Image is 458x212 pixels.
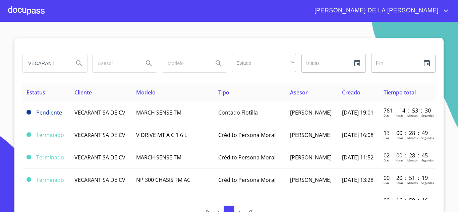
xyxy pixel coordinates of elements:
[396,158,403,162] p: Horas
[396,114,403,117] p: Horas
[26,89,45,96] span: Estatus
[36,176,64,184] span: Terminado
[407,181,418,185] p: Minutos
[232,54,296,72] div: ​
[421,114,434,117] p: Segundos
[421,181,434,185] p: Segundos
[218,199,279,206] span: Contado Persona Moral
[421,136,434,140] p: Segundos
[36,199,64,206] span: Terminado
[218,154,276,161] span: Crédito Persona Moral
[74,176,125,184] span: VECARANT SA DE CV
[74,131,125,139] span: VECARANT SA DE CV
[36,131,64,139] span: Terminado
[396,136,403,140] p: Horas
[342,176,374,184] span: [DATE] 13:28
[309,5,442,16] span: [PERSON_NAME] DE LA [PERSON_NAME]
[384,152,429,159] p: 02 : 00 : 28 : 45
[384,158,389,162] p: Dias
[342,131,374,139] span: [DATE] 16:08
[26,132,31,137] span: Terminado
[136,199,206,206] span: KICKS ADVANCE 1 6 LTS CVT
[309,5,450,16] button: account of current user
[211,55,227,71] button: Search
[407,136,418,140] p: Minutos
[342,154,374,161] span: [DATE] 11:52
[384,174,429,182] p: 00 : 20 : 51 : 19
[342,109,374,116] span: [DATE] 19:01
[384,197,429,204] p: 00 : 16 : 50 : 16
[26,155,31,159] span: Terminado
[384,181,389,185] p: Dias
[141,55,157,71] button: Search
[74,89,92,96] span: Cliente
[136,131,187,139] span: V DRIVE MT A C 1 6 L
[384,107,429,114] p: 761 : 14 : 53 : 30
[384,89,416,96] span: Tiempo total
[218,131,276,139] span: Crédito Persona Moral
[74,109,125,116] span: VECARANT SA DE CV
[218,109,258,116] span: Contado Flotilla
[384,114,389,117] p: Dias
[136,176,190,184] span: NP 300 CHASIS TM AC
[74,199,125,206] span: VECARANT SA DE CV
[384,129,429,137] p: 13 : 00 : 28 : 49
[36,154,64,161] span: Terminado
[290,89,308,96] span: Asesor
[384,136,389,140] p: Dias
[93,54,138,72] input: search
[342,89,360,96] span: Creado
[136,89,156,96] span: Modelo
[290,154,332,161] span: [PERSON_NAME]
[407,114,418,117] p: Minutos
[342,199,374,206] span: [DATE] 18:25
[36,109,62,116] span: Pendiente
[218,89,229,96] span: Tipo
[407,158,418,162] p: Minutos
[290,109,332,116] span: [PERSON_NAME]
[26,177,31,182] span: Terminado
[136,109,181,116] span: MARCH SENSE TM
[23,54,68,72] input: search
[396,181,403,185] p: Horas
[71,55,87,71] button: Search
[218,176,276,184] span: Crédito Persona Moral
[136,154,181,161] span: MARCH SENSE TM
[290,131,332,139] span: [PERSON_NAME]
[26,110,31,115] span: Pendiente
[290,176,332,184] span: [PERSON_NAME]
[421,158,434,162] p: Segundos
[290,199,332,206] span: [PERSON_NAME]
[74,154,125,161] span: VECARANT SA DE CV
[162,54,208,72] input: search
[26,200,31,204] span: Terminado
